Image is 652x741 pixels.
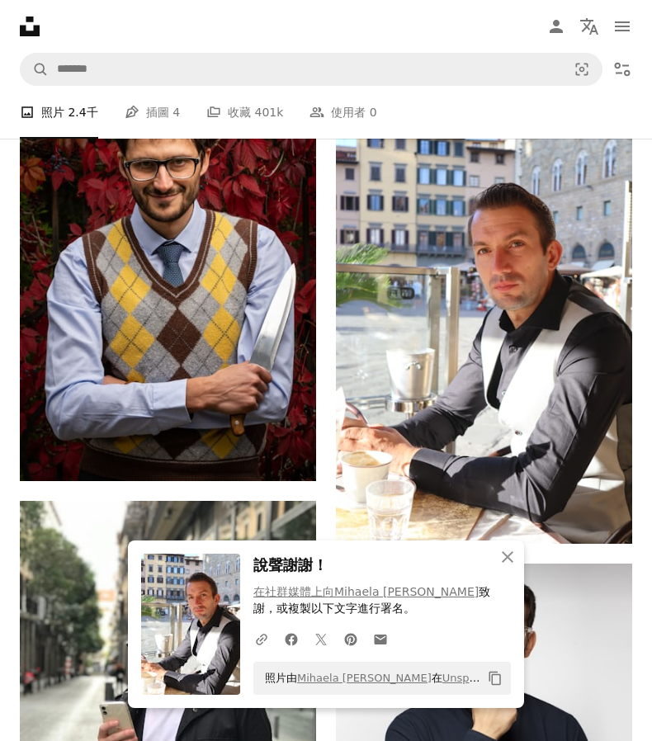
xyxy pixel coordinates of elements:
[228,106,251,119] font: 收藏
[331,106,366,119] font: 使用者
[606,53,639,86] button: 過濾器
[265,602,415,615] font: ，或複製以下文字進行署名。
[370,106,377,119] font: 0
[253,585,479,598] a: 在社群媒體上向Mihaela [PERSON_NAME]
[309,86,376,139] a: 使用者 0
[172,106,180,119] font: 4
[366,622,395,655] a: 透過電子郵件分享
[255,106,284,119] font: 401k
[20,53,602,86] form: 在全站範圍內尋找視覺效果
[297,672,432,684] a: Mihaela [PERSON_NAME]
[562,54,602,85] button: 視覺搜尋
[336,314,632,328] a: 坐在窗前桌邊的男人
[306,622,336,655] a: 在 Twitter 上分享
[442,672,513,684] a: Unsplash拍攝
[20,252,316,267] a: 一位身穿淺藍色領扣長袖襯衫、戴眼鏡的男士站立並微笑
[20,37,316,482] img: 一位身穿淺藍色領扣長袖襯衫、戴眼鏡的男士站立並微笑
[265,672,297,684] font: 照片由
[481,664,509,692] button: 複製到剪貼簿
[253,585,490,615] font: 致謝
[21,54,49,85] button: 搜尋 Unsplash
[276,622,306,655] a: 在 Facebook 分享
[432,672,442,684] font: 在
[125,86,180,139] a: 插圖 4
[573,10,606,43] button: 語言
[146,106,169,119] font: 插圖
[20,691,316,706] a: 身穿黑色全拉鍊夾克的男子正在使用智慧型手機
[253,556,328,573] font: 說聲謝謝！
[336,99,632,544] img: 坐在窗前桌邊的男人
[606,10,639,43] button: 選單
[540,10,573,43] a: 登入 / 註冊
[336,622,366,655] a: 在 Pinterest 分享
[206,86,283,139] a: 收藏 401k
[20,17,40,36] a: 首頁 — Unsplash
